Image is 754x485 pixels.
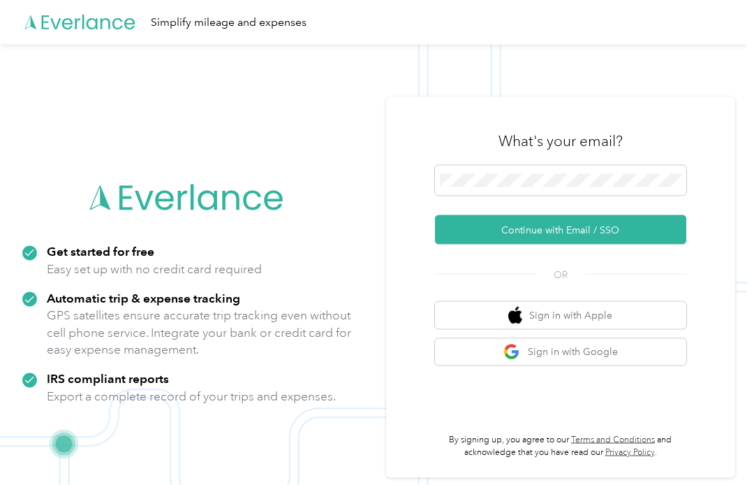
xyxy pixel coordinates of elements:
[508,307,522,324] img: apple logo
[435,302,686,329] button: apple logoSign in with Apple
[47,261,262,278] p: Easy set up with no credit card required
[503,344,521,361] img: google logo
[47,371,169,386] strong: IRS compliant reports
[47,244,154,259] strong: Get started for free
[151,14,306,31] div: Simplify mileage and expenses
[605,447,655,458] a: Privacy Policy
[536,268,585,282] span: OR
[571,435,655,445] a: Terms and Conditions
[435,215,686,245] button: Continue with Email / SSO
[47,388,336,405] p: Export a complete record of your trips and expenses.
[47,291,240,305] strong: Automatic trip & expense tracking
[498,131,623,151] h3: What's your email?
[435,434,686,458] p: By signing up, you agree to our and acknowledge that you have read our .
[435,339,686,366] button: google logoSign in with Google
[47,307,352,359] p: GPS satellites ensure accurate trip tracking even without cell phone service. Integrate your bank...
